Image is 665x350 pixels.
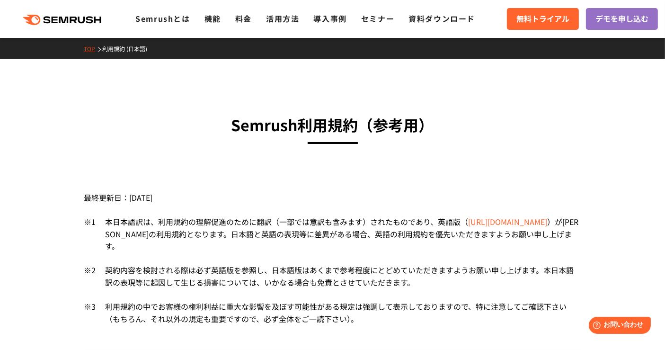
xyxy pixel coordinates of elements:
span: が[PERSON_NAME]の利用規約となります。日本語と英語の表現等に差異がある場合、英語の利用規約を優先いただきますようお願い申し上げます。 [106,216,579,251]
div: 最終更新日：[DATE] [84,175,581,216]
div: ※1 [84,216,96,264]
a: セミナー [361,13,394,24]
a: 導入事例 [314,13,347,24]
a: 無料トライアル [507,8,579,30]
iframe: Help widget launcher [581,313,655,340]
div: ※2 [84,264,96,301]
div: 利用規約の中でお客様の権利利益に重大な影響を及ぼす可能性がある規定は強調して表示しておりますので、特に注意してご確認下さい（もちろん、それ以外の規定も重要ですので、必ず全体をご一読下さい）。 [96,301,581,325]
span: 無料トライアル [516,13,569,25]
div: 契約内容を検討される際は必ず英語版を参照し、日本語版はあくまで参考程度にとどめていただきますようお願い申し上げます。本日本語訳の表現等に起因して生じる損害については、いかなる場合も免責とさせてい... [96,264,581,301]
a: 料金 [235,13,252,24]
h3: Semrush利用規約 （参考用） [84,113,581,137]
a: 活用方法 [266,13,299,24]
a: 機能 [204,13,221,24]
a: デモを申し込む [586,8,658,30]
span: （ ） [461,216,555,227]
a: Semrushとは [135,13,190,24]
div: ※3 [84,301,96,325]
a: 資料ダウンロード [408,13,475,24]
span: 本日本語訳は、利用規約の理解促進のために翻訳（一部では意訳も含みます）されたものであり、英語版 [106,216,461,227]
span: デモを申し込む [595,13,648,25]
a: 利用規約 (日本語) [103,45,155,53]
a: TOP [84,45,103,53]
a: [URL][DOMAIN_NAME] [469,216,548,227]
